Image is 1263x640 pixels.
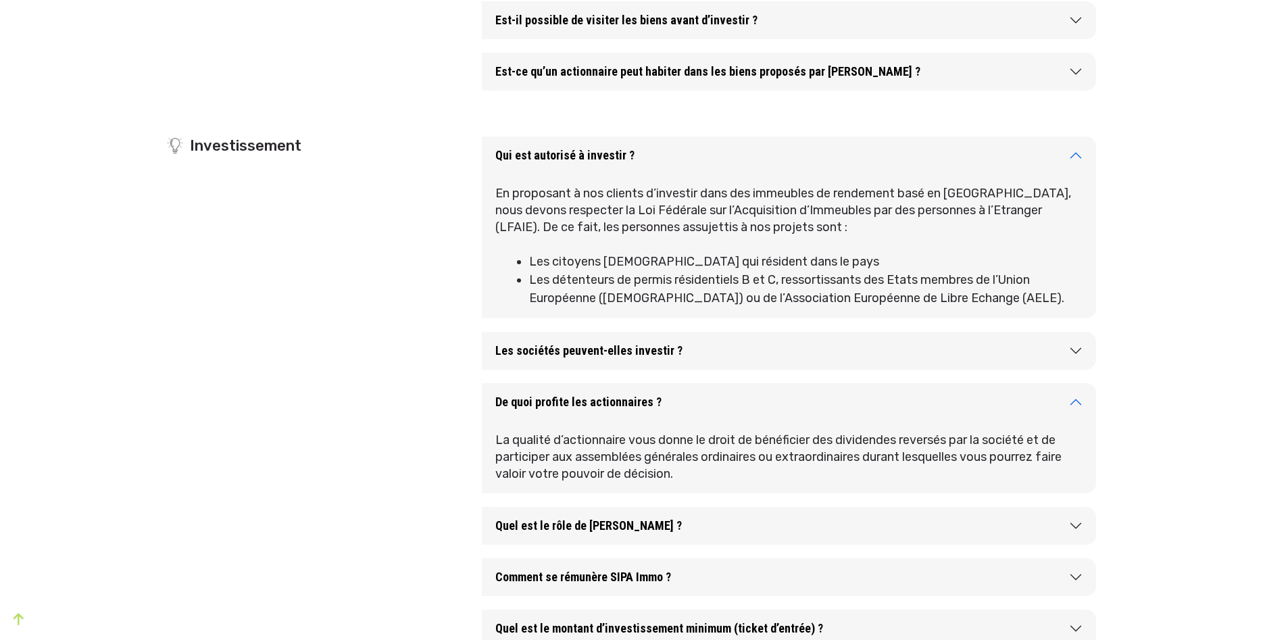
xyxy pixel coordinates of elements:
[482,507,1096,545] button: Quel est le rôle de [PERSON_NAME] ?
[482,53,1096,91] button: Est-ce qu’un actionnaire peut habiter dans les biens proposés par [PERSON_NAME] ?
[482,1,1096,39] button: Est-il possible de visiter les biens avant d’investir ?
[482,332,1096,370] button: Les sociétés peuvent-elles investir ?
[495,185,1083,236] p: En proposant à nos clients d’investir dans des immeubles de rendement basé en [GEOGRAPHIC_DATA], ...
[529,253,1083,271] li: Les citoyens [DEMOGRAPHIC_DATA] qui résident dans le pays
[482,137,1096,174] button: Qui est autorisé à investir ?
[167,138,183,154] img: ampoule_faq
[482,383,1096,421] button: De quoi profite les actionnaires ?
[529,271,1083,307] li: Les détenteurs de permis résidentiels B et C, ressortissants des Etats membres de l’Union Europée...
[1195,575,1263,640] iframe: Chat Widget
[495,432,1083,483] p: La qualité d’actionnaire vous donne le droit de bénéficier des dividendes reversés par la société...
[482,558,1096,596] button: Comment se rémunère SIPA Immo ?
[183,137,301,155] span: Investissement
[1195,575,1263,640] div: Widget de chat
